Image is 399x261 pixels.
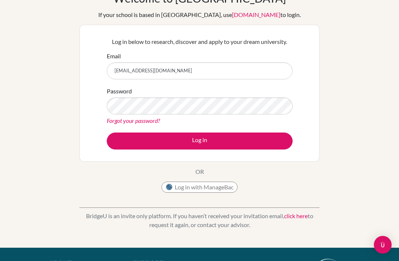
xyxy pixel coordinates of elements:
a: Forgot your password? [107,117,160,124]
div: Open Intercom Messenger [374,236,392,254]
label: Email [107,52,121,61]
button: Log in [107,133,293,150]
p: BridgeU is an invite only platform. If you haven’t received your invitation email, to request it ... [79,212,320,229]
button: Log in with ManageBac [161,182,238,193]
div: If your school is based in [GEOGRAPHIC_DATA], use to login. [98,10,301,19]
a: click here [284,212,308,219]
a: [DOMAIN_NAME] [232,11,280,18]
label: Password [107,87,132,96]
p: Log in below to research, discover and apply to your dream university. [107,37,293,46]
p: OR [195,167,204,176]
